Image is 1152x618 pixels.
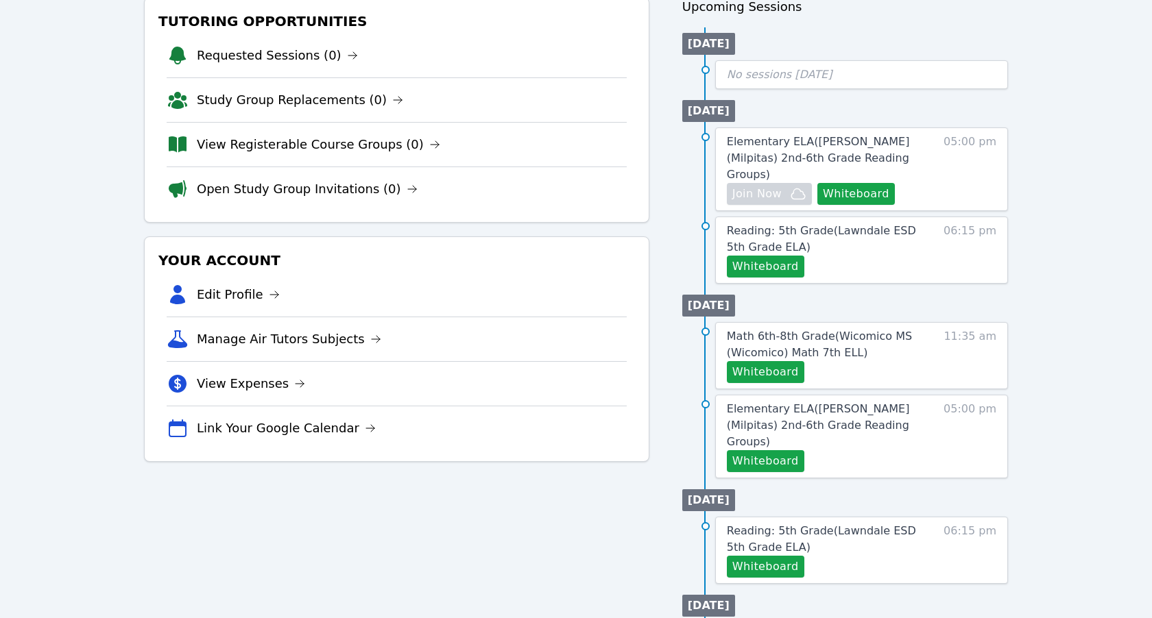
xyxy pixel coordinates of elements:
a: Study Group Replacements (0) [197,90,403,110]
button: Whiteboard [727,556,804,578]
a: Elementary ELA([PERSON_NAME] (Milpitas) 2nd-6th Grade Reading Groups) [727,134,929,183]
span: Elementary ELA ( [PERSON_NAME] (Milpitas) 2nd-6th Grade Reading Groups ) [727,135,910,181]
li: [DATE] [682,100,735,122]
span: Reading: 5th Grade ( Lawndale ESD 5th Grade ELA ) [727,224,916,254]
span: Join Now [732,186,782,202]
button: Whiteboard [817,183,895,205]
a: Link Your Google Calendar [197,419,376,438]
span: Math 6th-8th Grade ( Wicomico MS (Wicomico) Math 7th ELL ) [727,330,912,359]
a: Math 6th-8th Grade(Wicomico MS (Wicomico) Math 7th ELL) [727,328,929,361]
a: View Registerable Course Groups (0) [197,135,440,154]
a: Manage Air Tutors Subjects [197,330,381,349]
span: No sessions [DATE] [727,68,832,81]
a: Elementary ELA([PERSON_NAME] (Milpitas) 2nd-6th Grade Reading Groups) [727,401,929,450]
a: Edit Profile [197,285,280,304]
button: Join Now [727,183,812,205]
span: Elementary ELA ( [PERSON_NAME] (Milpitas) 2nd-6th Grade Reading Groups ) [727,402,910,448]
li: [DATE] [682,295,735,317]
span: 06:15 pm [944,223,996,277]
li: [DATE] [682,595,735,617]
a: Open Study Group Invitations (0) [197,180,418,199]
span: 05:00 pm [944,401,996,472]
span: 06:15 pm [944,523,996,578]
h3: Tutoring Opportunities [156,9,638,34]
a: Reading: 5th Grade(Lawndale ESD 5th Grade ELA) [727,523,929,556]
li: [DATE] [682,489,735,511]
a: View Expenses [197,374,305,393]
h3: Your Account [156,248,638,273]
a: Requested Sessions (0) [197,46,358,65]
a: Reading: 5th Grade(Lawndale ESD 5th Grade ELA) [727,223,929,256]
span: Reading: 5th Grade ( Lawndale ESD 5th Grade ELA ) [727,524,916,554]
button: Whiteboard [727,450,804,472]
button: Whiteboard [727,256,804,277]
span: 05:00 pm [944,134,996,205]
span: 11:35 am [944,328,996,383]
button: Whiteboard [727,361,804,383]
li: [DATE] [682,33,735,55]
